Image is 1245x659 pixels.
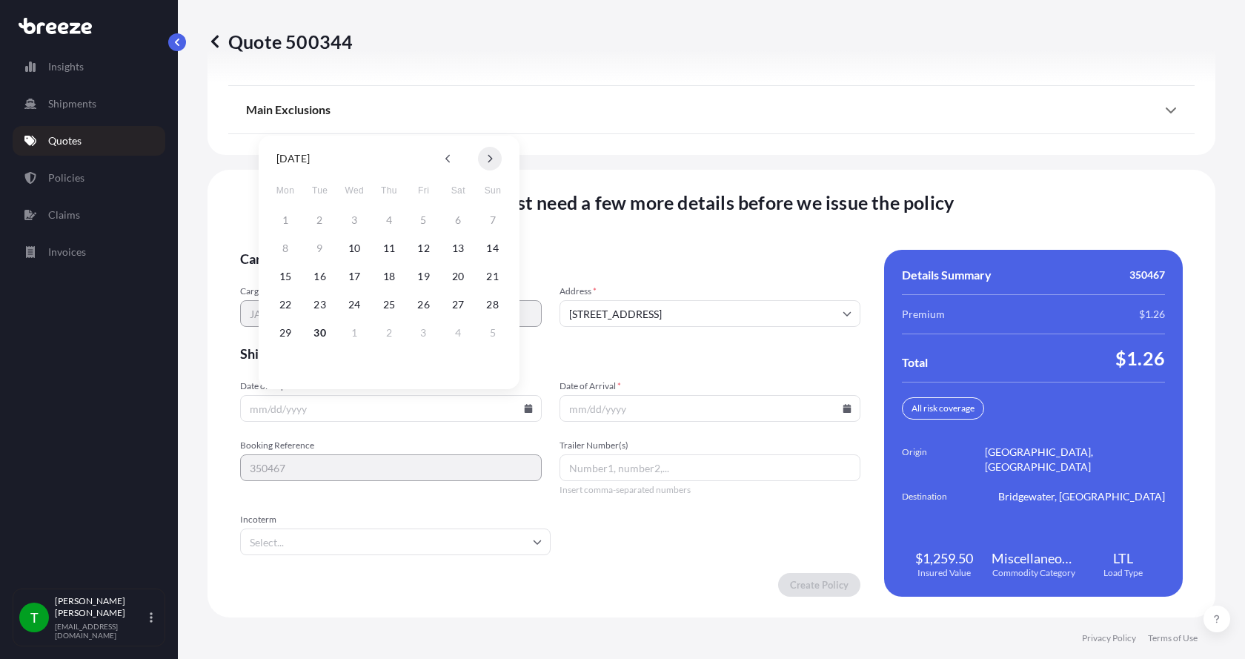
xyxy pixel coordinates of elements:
p: Claims [48,208,80,222]
span: $1.26 [1115,346,1165,370]
button: 22 [273,293,297,317]
span: Total [902,355,928,370]
span: Date of Departure [240,380,542,392]
a: Policies [13,163,165,193]
span: Thursday [376,176,402,205]
span: Friday [411,176,437,205]
span: [GEOGRAPHIC_DATA], [GEOGRAPHIC_DATA] [985,445,1165,474]
p: Invoices [48,245,86,259]
p: Insights [48,59,84,74]
button: 10 [342,236,366,260]
p: [EMAIL_ADDRESS][DOMAIN_NAME] [55,622,147,640]
button: 16 [308,265,332,288]
a: Invoices [13,237,165,267]
button: 11 [377,236,401,260]
span: Insert comma-separated numbers [560,484,861,496]
span: Details Summary [902,268,992,282]
p: Policies [48,170,84,185]
a: Terms of Use [1148,632,1198,644]
input: Your internal reference [240,454,542,481]
span: $1,259.50 [915,549,973,567]
span: Load Type [1103,567,1143,579]
span: Address [560,285,861,297]
p: Shipments [48,96,96,111]
button: 18 [377,265,401,288]
div: [DATE] [276,150,310,168]
span: Sunday [479,176,506,205]
span: Main Exclusions [246,102,331,117]
span: Trailer Number(s) [560,440,861,451]
span: Commodity Category [992,567,1075,579]
span: T [30,610,39,625]
span: Miscellaneous Manufactured Articles [992,549,1075,567]
div: All risk coverage [902,397,984,420]
input: Select... [240,529,551,555]
span: Origin [902,445,985,474]
span: Incoterm [240,514,551,526]
span: Bridgewater, [GEOGRAPHIC_DATA] [998,489,1165,504]
button: 26 [412,293,436,317]
p: [PERSON_NAME] [PERSON_NAME] [55,595,147,619]
span: Destination [902,489,985,504]
input: Cargo owner address [560,300,861,327]
span: LTL [1113,549,1133,567]
button: 2 [377,321,401,345]
div: Main Exclusions [246,92,1177,128]
span: Cargo Owner Name [240,285,542,297]
input: mm/dd/yyyy [240,395,542,422]
span: Monday [272,176,299,205]
span: Saturday [445,176,471,205]
span: Wednesday [341,176,368,205]
button: 15 [273,265,297,288]
a: Insights [13,52,165,82]
input: Number1, number2,... [560,454,861,481]
button: 3 [412,321,436,345]
span: Shipment details [240,345,860,362]
button: 4 [446,321,470,345]
button: 28 [481,293,505,317]
span: We just need a few more details before we issue the policy [469,191,954,214]
button: 12 [412,236,436,260]
span: Date of Arrival [560,380,861,392]
button: Create Policy [778,573,860,597]
button: 14 [481,236,505,260]
span: Insured Value [917,567,971,579]
span: Booking Reference [240,440,542,451]
a: Shipments [13,89,165,119]
a: Claims [13,200,165,230]
button: 20 [446,265,470,288]
button: 29 [273,321,297,345]
button: 23 [308,293,332,317]
button: 27 [446,293,470,317]
button: 5 [481,321,505,345]
span: Tuesday [307,176,333,205]
span: Cargo Owner Details [240,250,860,268]
button: 13 [446,236,470,260]
p: Quotes [48,133,82,148]
button: 1 [342,321,366,345]
button: 25 [377,293,401,317]
a: Privacy Policy [1082,632,1136,644]
span: 350467 [1129,268,1165,282]
input: mm/dd/yyyy [560,395,861,422]
a: Quotes [13,126,165,156]
button: 19 [412,265,436,288]
p: Quote 500344 [207,30,353,53]
span: Premium [902,307,945,322]
span: $1.26 [1139,307,1165,322]
button: 21 [481,265,505,288]
button: 24 [342,293,366,317]
button: 30 [308,321,332,345]
button: 17 [342,265,366,288]
p: Create Policy [790,577,849,592]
